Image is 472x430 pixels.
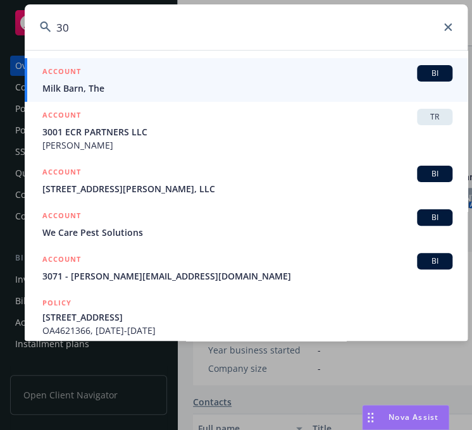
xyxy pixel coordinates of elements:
h5: POLICY [42,297,71,309]
button: Nova Assist [362,405,449,430]
span: [STREET_ADDRESS][PERSON_NAME], LLC [42,182,452,195]
a: POLICY[STREET_ADDRESS]OA4621366, [DATE]-[DATE] [25,290,468,344]
h5: ACCOUNT [42,109,81,124]
span: Nova Assist [388,412,438,422]
div: Drag to move [363,405,378,429]
span: BI [422,255,447,267]
span: BI [422,212,447,223]
h5: ACCOUNT [42,253,81,268]
span: [PERSON_NAME] [42,138,452,152]
a: ACCOUNTBI[STREET_ADDRESS][PERSON_NAME], LLC [25,159,468,202]
span: 3071 - [PERSON_NAME][EMAIL_ADDRESS][DOMAIN_NAME] [42,269,452,283]
a: ACCOUNTBIWe Care Pest Solutions [25,202,468,246]
span: 3001 ECR PARTNERS LLC [42,125,452,138]
span: BI [422,168,447,180]
span: We Care Pest Solutions [42,226,452,239]
input: Search... [25,4,468,50]
a: ACCOUNTBI3071 - [PERSON_NAME][EMAIL_ADDRESS][DOMAIN_NAME] [25,246,468,290]
span: Milk Barn, The [42,82,452,95]
h5: ACCOUNT [42,166,81,181]
span: OA4621366, [DATE]-[DATE] [42,324,452,337]
span: [STREET_ADDRESS] [42,310,452,324]
a: ACCOUNTTR3001 ECR PARTNERS LLC[PERSON_NAME] [25,102,468,159]
a: ACCOUNTBIMilk Barn, The [25,58,468,102]
span: TR [422,111,447,123]
h5: ACCOUNT [42,65,81,80]
h5: ACCOUNT [42,209,81,224]
span: BI [422,68,447,79]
